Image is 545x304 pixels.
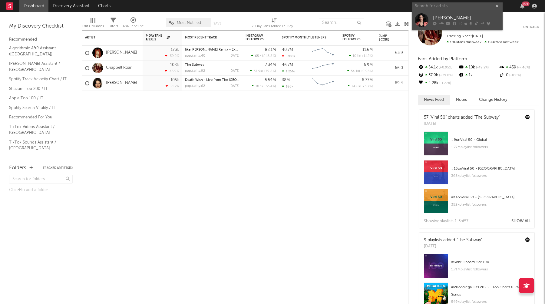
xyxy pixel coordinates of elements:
span: Most Notified [177,21,201,25]
div: [DATE] [424,121,500,127]
div: 6.77M [362,78,373,82]
div: A&R Pipeline [123,23,144,30]
div: Edit Columns [82,23,104,30]
span: -15.8 % [265,55,275,58]
div: -39.2 % [165,54,179,58]
span: -7.46 % [516,66,530,69]
button: 99+ [520,4,524,8]
div: Artist [85,36,130,39]
div: Folders [9,164,26,172]
div: 7-Day Fans Added (7-Day Fans Added) [252,15,297,33]
a: Spotify Search Virality / IT [9,104,67,111]
span: +79.8 % [438,74,453,77]
svg: Chart title [309,61,336,76]
div: The Subway [185,63,239,67]
span: Tracking Since: [DATE] [447,35,483,38]
div: Death Wish - Live from The O2 Arena [185,78,239,82]
span: 65.4k [255,55,264,58]
div: 37.9k [418,71,458,79]
div: 69.4 [379,80,403,87]
div: 105k [170,78,179,82]
a: like [PERSON_NAME] Remix - EXTENDED MIX [185,48,256,51]
div: 4.28k [418,79,458,87]
div: # 3 on Billboard Hot 100 [451,259,530,266]
div: ( ) [349,54,373,58]
a: The Subway [185,63,204,67]
button: Save [213,22,221,25]
div: Showing playlist s 1- 3 of 57 [424,218,468,225]
a: [PERSON_NAME] [106,81,137,86]
a: Apple Top 100 / IT [9,95,67,101]
div: Jump Score [379,34,394,41]
span: Fans Added by Platform [418,57,467,61]
div: 5.54M [265,78,276,82]
span: +1.12 % [361,55,372,58]
div: Edit Columns [82,15,104,33]
div: -21.2 % [166,84,179,88]
div: 352k playlist followers [451,201,530,208]
button: Show All [511,219,531,223]
button: Tracked Artists(3) [43,167,73,170]
div: ( ) [348,84,373,88]
span: 37.9k [254,70,262,73]
span: -1.27 % [438,82,451,85]
div: 1.25M [282,69,295,73]
span: 54.1k [351,70,359,73]
div: # 15 on Viral 50 - [GEOGRAPHIC_DATA] [451,165,530,172]
div: ( ) [251,54,276,58]
div: 368k playlist followers [451,172,530,180]
div: ( ) [347,69,373,73]
div: [PERSON_NAME] [433,15,500,22]
div: [DATE] [230,54,239,58]
span: 7-Day Fans Added [146,34,165,41]
a: #3onBillboard Hot 1001.71Mplaylist followers [419,254,534,283]
div: 1.77M playlist followers [451,144,530,151]
span: 108k fans this week [447,41,481,44]
span: -49.2 % [475,66,489,69]
input: Search... [319,18,364,27]
div: Spotify Monthly Listeners [282,36,327,39]
a: Recommended For You [9,114,67,121]
a: #11onViral 50 - [GEOGRAPHIC_DATA]352kplaylist followers [419,189,534,218]
a: Death Wish - Live from The [GEOGRAPHIC_DATA] [185,78,263,82]
span: +0.95 % [438,66,452,69]
div: Recommended [9,36,73,43]
div: popularity: 92 [185,69,205,73]
div: [DATE] [424,243,482,249]
div: like JENNIE - Peggy Gou Remix - EXTENDED MIX [185,48,239,51]
div: ( ) [252,84,276,88]
a: TikTok Sounds Assistant / [GEOGRAPHIC_DATA] [9,139,67,151]
div: My Discovery Checklist [9,23,73,30]
div: popularity: 62 [185,84,205,88]
a: Chappell Roan [106,65,133,71]
div: 99 + [522,2,530,6]
a: Algorithmic A&R Assistant ([GEOGRAPHIC_DATA]) [9,45,67,57]
button: Untrack [523,24,539,30]
div: 108k [170,63,179,67]
span: +79.8 % [263,70,275,73]
div: -45.9 % [165,69,179,73]
div: 40.7M [282,48,293,52]
a: #9onViral 50 - Global1.77Mplaylist followers [419,131,534,160]
div: -388k [282,54,295,58]
span: 104k [353,55,360,58]
span: -100 % [508,74,521,77]
button: Notes [450,95,473,105]
div: 10k [458,64,498,71]
div: 9 playlists added [424,237,482,243]
div: Most Recent Track [185,36,230,39]
a: [PERSON_NAME] [106,50,137,55]
button: Change History [473,95,514,105]
div: 0 [499,71,539,79]
div: 63.9 [379,49,403,57]
div: 88.1M [265,48,276,52]
a: [PERSON_NAME] Assistant / [GEOGRAPHIC_DATA] [9,60,67,73]
div: Instagram Followers [246,34,267,41]
svg: Chart title [309,76,336,91]
input: Search for folders... [9,175,73,183]
div: 46.7M [282,63,293,67]
div: Filters [108,23,118,30]
div: 1.71M playlist followers [451,266,530,273]
div: A&R Pipeline [123,15,144,33]
div: Click to add a folder. [9,187,73,194]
